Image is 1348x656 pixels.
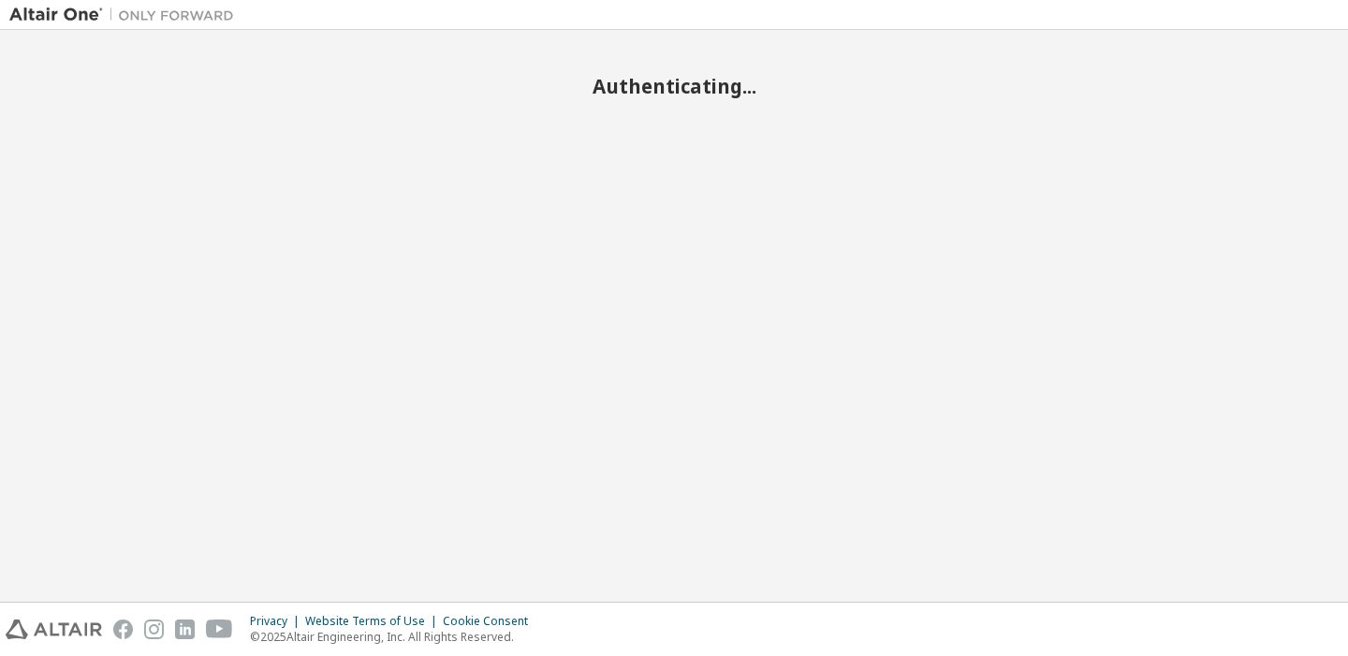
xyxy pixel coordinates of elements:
img: instagram.svg [144,620,164,639]
p: © 2025 Altair Engineering, Inc. All Rights Reserved. [250,629,539,645]
div: Website Terms of Use [305,614,443,629]
img: linkedin.svg [175,620,195,639]
div: Privacy [250,614,305,629]
img: altair_logo.svg [6,620,102,639]
div: Cookie Consent [443,614,539,629]
img: youtube.svg [206,620,233,639]
h2: Authenticating... [9,74,1339,98]
img: Altair One [9,6,243,24]
img: facebook.svg [113,620,133,639]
